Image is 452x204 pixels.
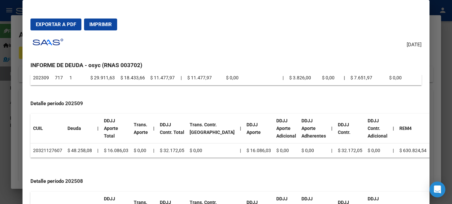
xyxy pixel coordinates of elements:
td: $ 0,00 [187,143,237,158]
h3: INFORME DE DEUDA - osyc (RNAS 003702) [30,61,421,69]
td: $ 29.911,63 [88,71,118,85]
td: $ 32.172,05 [335,143,365,158]
td: | [280,71,287,85]
td: | [390,143,397,158]
td: $ 0,00 [365,143,390,158]
td: $ 0,00 [223,71,280,85]
th: DDJJ Aporte Total [101,114,131,143]
td: $ 32.172,05 [157,143,187,158]
td: 1 [67,71,88,85]
td: $ 7.651,97 [348,71,386,85]
span: [DATE] [407,41,422,49]
th: CUIL [30,114,65,143]
td: | [151,143,157,158]
th: DDJJ Contr. [335,114,365,143]
th: Trans. Aporte [131,114,151,143]
td: $ 0,00 [319,71,341,85]
th: | [95,114,101,143]
button: Exportar a PDF [30,19,81,30]
th: DDJJ Aporte Adicional [274,114,299,143]
th: | [341,71,348,85]
span: Imprimir [89,21,112,27]
th: DDJJ Contr. Total [157,114,187,143]
th: DDJJ Contr. Adicional [365,114,390,143]
th: Trans. Contr. [GEOGRAPHIC_DATA] [187,114,237,143]
th: | [329,114,335,143]
td: $ 11.477,97 [148,71,178,85]
th: Deuda [65,114,95,143]
td: $ 0,00 [299,143,329,158]
th: | [151,114,157,143]
td: | [237,143,244,158]
th: REM4 [397,114,429,143]
td: | [329,143,335,158]
div: Open Intercom Messenger [429,182,445,197]
td: $ 16.086,03 [101,143,131,158]
td: $ 48.258,08 [65,143,95,158]
td: | [95,143,101,158]
button: Imprimir [84,19,117,30]
td: $ 630.824,54 [397,143,429,158]
th: DDJJ Aporte Adherentes [299,114,329,143]
td: | [178,71,185,85]
td: $ 0,00 [274,143,299,158]
h4: Detalle período 202508 [30,178,421,185]
td: $ 3.826,00 [287,71,319,85]
td: 202309 [30,71,52,85]
td: $ 11.477,97 [185,71,223,85]
td: $ 18.433,66 [118,71,148,85]
span: Exportar a PDF [36,21,76,27]
td: $ 0,00 [131,143,151,158]
td: 20321127607 [30,143,65,158]
td: 717 [52,71,67,85]
h4: Detalle período 202509 [30,100,421,107]
th: | [237,114,244,143]
td: $ 16.086,03 [244,143,274,158]
th: | [390,114,397,143]
th: DDJJ Aporte [244,114,274,143]
td: $ 0,00 [386,71,421,85]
